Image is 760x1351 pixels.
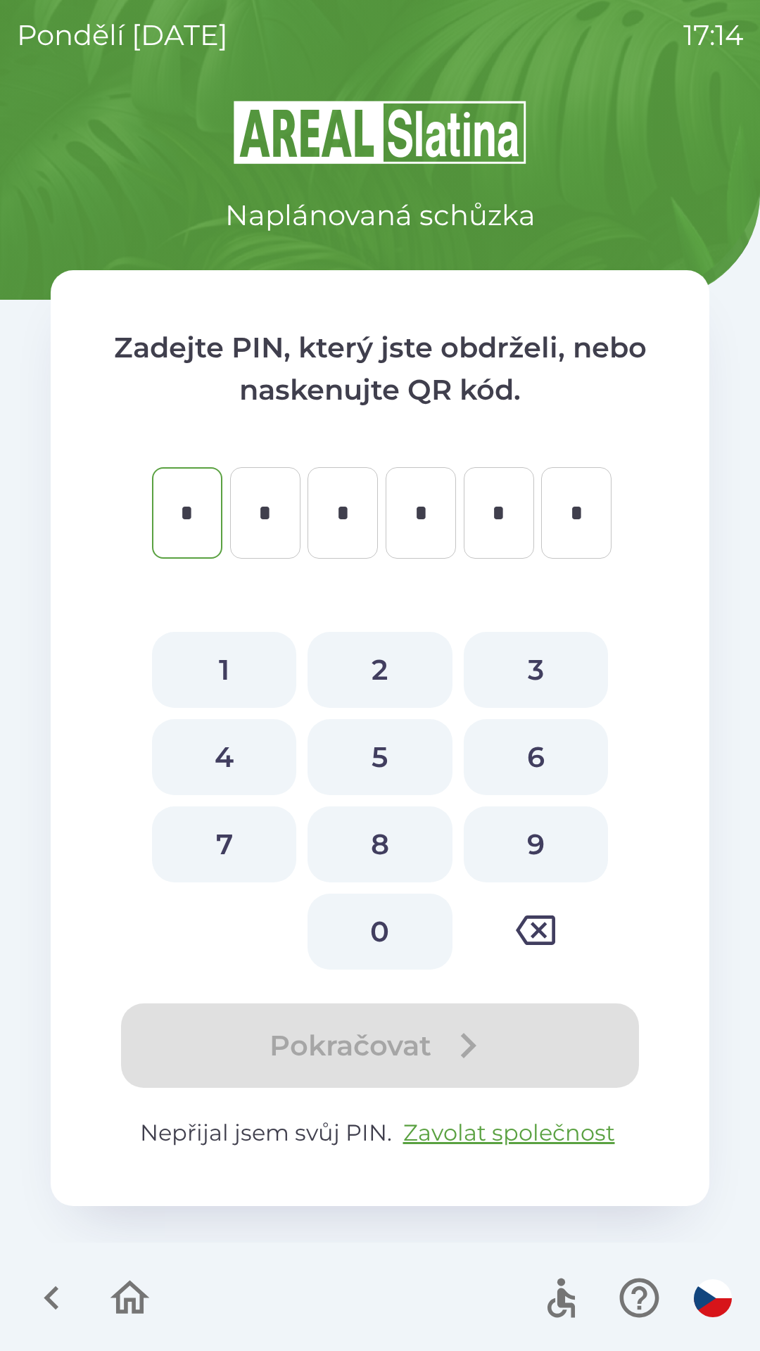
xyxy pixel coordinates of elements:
button: 6 [464,719,608,795]
button: 5 [308,719,452,795]
button: 7 [152,806,296,882]
img: Logo [51,99,709,166]
button: Zavolat společnost [398,1116,621,1150]
button: 9 [464,806,608,882]
button: 0 [308,894,452,970]
p: pondělí [DATE] [17,14,228,56]
button: 1 [152,632,296,708]
button: 3 [464,632,608,708]
p: Naplánovaná schůzka [225,194,536,236]
button: 2 [308,632,452,708]
button: 4 [152,719,296,795]
img: cs flag [694,1279,732,1317]
p: Nepřijal jsem svůj PIN. [107,1116,653,1150]
p: 17:14 [683,14,743,56]
button: 8 [308,806,452,882]
p: Zadejte PIN, který jste obdrželi, nebo naskenujte QR kód. [107,326,653,411]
